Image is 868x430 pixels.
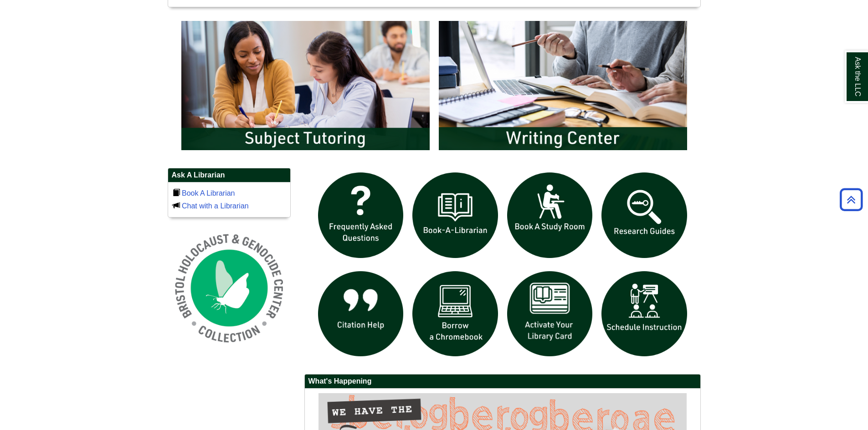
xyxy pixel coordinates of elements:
img: Writing Center Information [434,16,692,155]
a: Book A Librarian [182,189,235,197]
img: book a study room icon links to book a study room web page [503,168,597,263]
a: Chat with a Librarian [182,202,249,210]
img: Subject Tutoring Information [177,16,434,155]
h2: Ask A Librarian [168,168,290,182]
h2: What's Happening [305,374,700,389]
img: Holocaust and Genocide Collection [168,227,291,349]
img: frequently asked questions [313,168,408,263]
img: For faculty. Schedule Library Instruction icon links to form. [597,267,692,361]
img: activate Library Card icon links to form to activate student ID into library card [503,267,597,361]
img: Book a Librarian icon links to book a librarian web page [408,168,503,263]
img: citation help icon links to citation help guide page [313,267,408,361]
img: Research Guides icon links to research guides web page [597,168,692,263]
img: Borrow a chromebook icon links to the borrow a chromebook web page [408,267,503,361]
div: slideshow [313,168,692,365]
a: Back to Top [837,193,866,206]
div: slideshow [177,16,692,159]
